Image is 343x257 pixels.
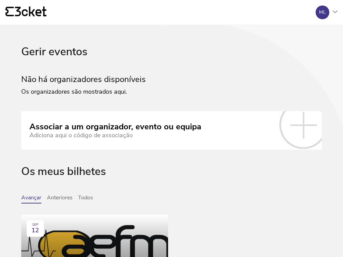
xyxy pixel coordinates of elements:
[21,111,322,150] a: Associar a um organizador, evento ou equipa Adiciona aqui o código de associação
[31,227,39,234] span: 12
[29,132,201,139] div: Adiciona aqui o código de associação
[21,84,322,95] p: Os organizadores são mostrados aqui.
[5,7,14,16] g: {' '}
[21,46,322,75] div: Gerir eventos
[32,223,38,227] div: SEP
[29,122,201,132] div: Associar a um organizador, evento ou equipa
[21,165,322,195] div: Os meus bilhetes
[78,195,93,203] button: Todos
[5,7,47,18] a: {' '}
[319,10,326,15] div: ML
[47,195,73,203] button: Anteriores
[21,75,322,84] h2: Não há organizadores disponíveis
[21,195,41,203] button: Avançar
